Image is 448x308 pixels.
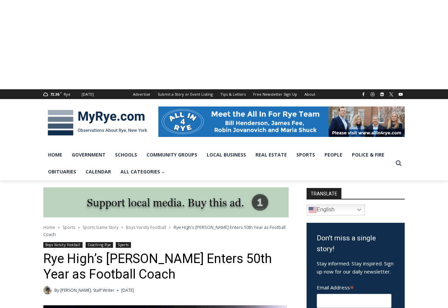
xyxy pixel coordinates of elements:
[307,188,341,199] strong: TRANSLATE
[126,224,166,230] a: Boys Varsity Football
[50,92,59,97] span: 72.36
[60,91,62,94] span: F
[43,242,83,248] a: Boys Varsity Football
[129,89,154,99] a: Advertise
[120,168,165,175] span: All Categories
[317,281,391,293] label: Email Address
[359,90,367,98] a: Facebook
[217,89,249,99] a: Tips & Letters
[43,251,289,282] h1: Rye High’s [PERSON_NAME] Enters 50th Year as Football Coach
[251,146,292,163] a: Real Estate
[317,259,395,276] p: Stay informed. Stay inspired. Sign up now for our daily newsletter.
[43,286,52,294] a: Author image
[43,163,81,180] a: Obituaries
[387,90,395,98] a: X
[43,224,55,230] a: Home
[249,89,301,99] a: Free Newsletter Sign Up
[81,163,116,180] a: Calendar
[58,225,60,230] span: >
[86,242,113,248] a: Coaching Rye
[142,146,202,163] a: Community Groups
[368,90,377,98] a: Instagram
[64,91,70,97] div: Rye
[78,225,80,230] span: >
[317,233,395,254] h3: Don't miss a single story!
[202,146,251,163] a: Local Business
[121,287,134,293] time: [DATE]
[43,286,52,294] img: (PHOTO: MyRye.com 2024 Head Intern, Editor and now Staff Writer Charlie Morris. Contributed.)Char...
[397,90,405,98] a: YouTube
[301,89,319,99] a: About
[43,146,67,163] a: Home
[347,146,389,163] a: Police & Fire
[110,146,142,163] a: Schools
[158,106,405,137] img: All in for Rye
[121,225,123,230] span: >
[43,224,286,237] span: Rye High’s [PERSON_NAME] Enters 50th Year as Football Coach
[393,157,405,169] button: View Search Form
[54,287,59,293] span: By
[378,90,386,98] a: Linkedin
[169,225,171,230] span: >
[129,89,319,99] nav: Secondary Navigation
[63,224,75,230] a: Sports
[43,105,152,140] img: MyRye.com
[116,242,131,248] a: Sports
[320,146,347,163] a: People
[83,224,118,230] a: Sports Game Story
[67,146,110,163] a: Government
[154,89,217,99] a: Submit a Story or Event Listing
[43,224,289,238] nav: Breadcrumbs
[116,163,170,180] a: All Categories
[309,206,317,214] img: en
[60,287,114,293] a: [PERSON_NAME], Staff Writer
[307,205,365,215] a: English
[43,187,289,218] img: support local media, buy this ad
[82,91,94,97] div: [DATE]
[43,146,393,181] nav: Primary Navigation
[292,146,320,163] a: Sports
